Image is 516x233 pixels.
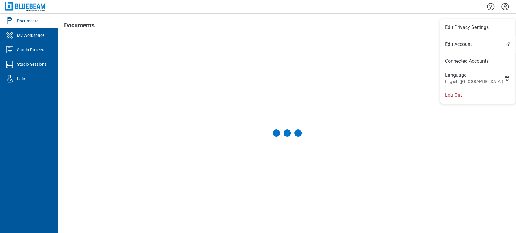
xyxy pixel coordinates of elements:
a: Connected Accounts [445,58,511,65]
div: Loading Documents [273,129,302,137]
svg: Studio Sessions [5,59,15,69]
small: English ([GEOGRAPHIC_DATA]) [445,78,503,85]
div: Language [445,72,503,85]
div: Documents [17,18,38,24]
div: My Workspace [17,32,44,38]
button: Settings [500,2,510,12]
ul: Menu [440,19,515,104]
div: Labs [17,76,26,82]
svg: Labs [5,74,15,84]
svg: My Workspace [5,30,15,40]
li: Edit Privacy Settings [440,19,515,36]
div: Studio Projects [17,47,45,53]
div: Studio Sessions [17,61,47,67]
h1: Documents [64,22,95,32]
li: Log Out [440,87,515,104]
svg: Documents [5,16,15,26]
svg: Studio Projects [5,45,15,55]
img: Bluebeam, Inc. [5,2,46,11]
a: Edit Account [440,41,515,48]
